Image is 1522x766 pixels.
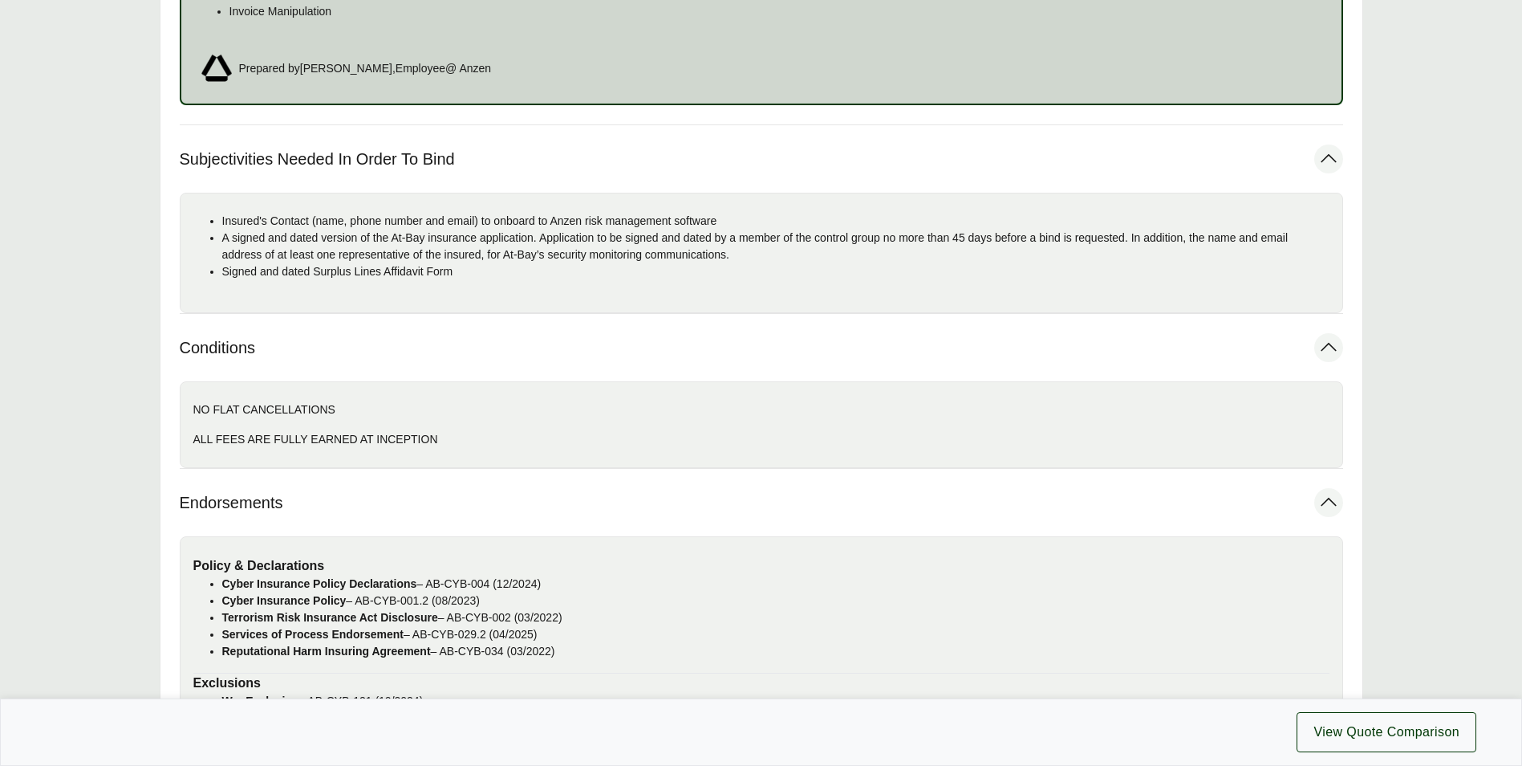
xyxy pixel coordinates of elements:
[222,643,1329,660] p: – AB-CYB-034 (03/2022)
[193,559,325,572] strong: Policy & Declarations
[222,693,1329,710] p: – AB-CYB-121 (10/2024)
[222,263,1329,280] p: Signed and dated Surplus Lines Affidavit Form
[222,626,1329,643] p: – AB-CYB-029.2 (04/2025)
[180,338,256,358] span: Conditions
[222,609,1329,626] p: – AB-CYB-002 (03/2022)
[222,213,1329,230] p: Insured's Contact (name, phone number and email) to onboard to Anzen risk management software
[193,676,261,690] strong: Exclusions
[222,577,417,590] strong: Cyber Insurance Policy Declarations
[180,469,1343,536] button: Endorsements
[180,493,283,513] span: Endorsements
[222,628,404,641] strong: Services of Process Endorsement
[1313,723,1459,742] span: View Quote Comparison
[229,3,1322,20] p: Invoice Manipulation
[222,645,431,658] strong: Reputational Harm Insuring Agreement
[1297,712,1476,752] button: View Quote Comparison
[193,401,1329,418] p: NO FLAT CANCELLATIONS
[222,594,347,607] strong: Cyber Insurance Policy
[180,149,455,169] span: Subjectivities Needed In Order To Bind
[239,60,492,77] span: Prepared by [PERSON_NAME] , Employee @ Anzen
[180,314,1343,381] button: Conditions
[222,611,438,624] strong: Terrorism Risk Insurance Act Disclosure
[222,576,1329,593] p: – AB-CYB-004 (12/2024)
[180,125,1343,193] button: Subjectivities Needed In Order To Bind
[193,431,1329,448] p: ALL FEES ARE FULLY EARNED AT INCEPTION
[222,593,1329,609] p: – AB-CYB-001.2 (08/2023)
[222,230,1329,263] p: A signed and dated version of the At-Bay insurance application. Application to be signed and date...
[222,695,299,707] strong: War Exclusion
